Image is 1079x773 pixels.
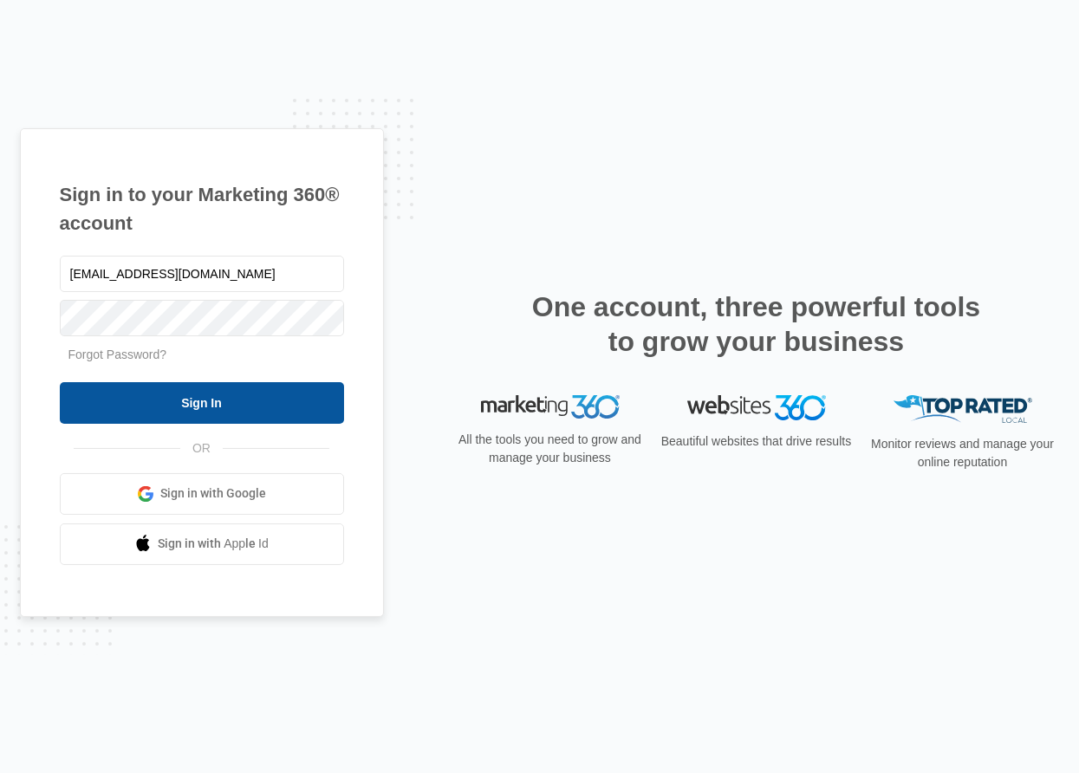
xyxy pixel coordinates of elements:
[160,484,266,503] span: Sign in with Google
[527,289,986,359] h2: One account, three powerful tools to grow your business
[894,395,1032,424] img: Top Rated Local
[687,395,826,420] img: Websites 360
[60,256,344,292] input: Email
[158,535,269,553] span: Sign in with Apple Id
[453,431,647,467] p: All the tools you need to grow and manage your business
[60,382,344,424] input: Sign In
[866,435,1060,471] p: Monitor reviews and manage your online reputation
[60,180,344,237] h1: Sign in to your Marketing 360® account
[60,473,344,515] a: Sign in with Google
[180,439,223,458] span: OR
[68,348,167,361] a: Forgot Password?
[60,523,344,565] a: Sign in with Apple Id
[481,395,620,419] img: Marketing 360
[660,432,854,451] p: Beautiful websites that drive results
